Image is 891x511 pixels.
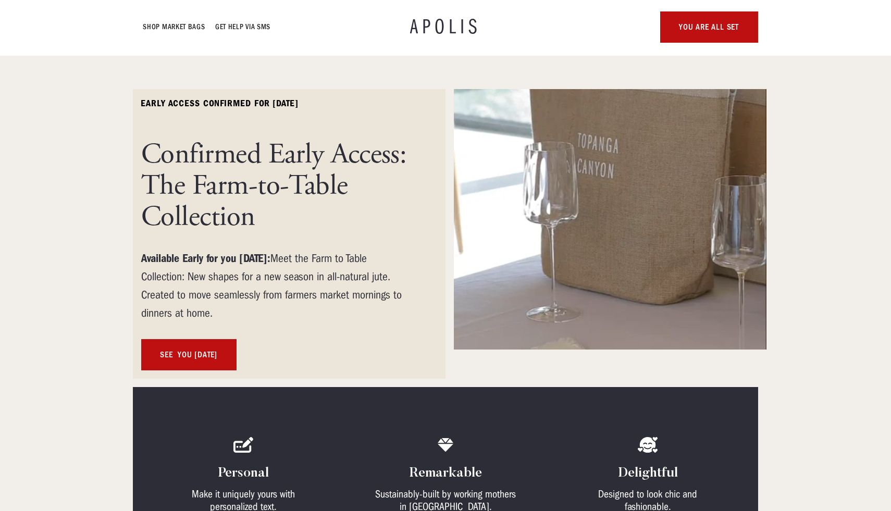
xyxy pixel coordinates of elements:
[141,98,299,109] strong: early access confirmed for [DATE]
[141,339,237,370] a: SEE YOU [DATE]
[141,252,270,265] strong: Available Early for you [DATE]:
[141,250,412,322] div: Meet the Farm to Table Collection: New shapes for a new season in all-natural jute. Created to mo...
[618,465,678,482] h4: Delightful
[410,17,481,38] a: APOLIS
[143,21,205,33] a: Shop Market bags
[141,139,412,233] h1: Confirmed Early Access: The Farm-to-Table Collection
[660,11,758,43] a: YOU ARE ALL SET
[216,21,271,33] a: GET HELP VIA SMS
[410,465,482,482] h4: Remarkable
[218,465,269,482] h4: Personal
